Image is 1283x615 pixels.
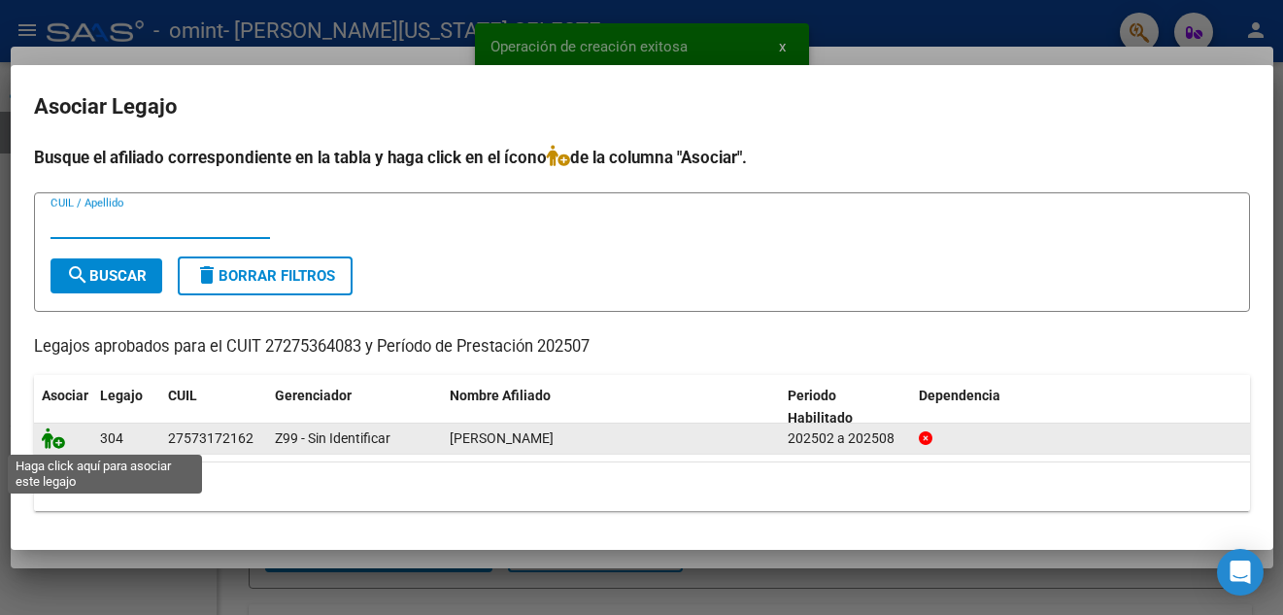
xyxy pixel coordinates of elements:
datatable-header-cell: Asociar [34,375,92,439]
span: Periodo Habilitado [788,388,853,426]
h4: Busque el afiliado correspondiente en la tabla y haga click en el ícono de la columna "Asociar". [34,145,1250,170]
span: Asociar [42,388,88,403]
span: DUARTE CELESTE [450,430,554,446]
datatable-header-cell: Nombre Afiliado [442,375,781,439]
span: Z99 - Sin Identificar [275,430,390,446]
span: Buscar [66,267,147,285]
datatable-header-cell: Dependencia [911,375,1250,439]
span: Dependencia [919,388,1000,403]
datatable-header-cell: Gerenciador [267,375,442,439]
span: CUIL [168,388,197,403]
button: Borrar Filtros [178,256,353,295]
button: Buscar [51,258,162,293]
mat-icon: delete [195,263,219,287]
div: 1 registros [34,462,1250,511]
mat-icon: search [66,263,89,287]
div: 27573172162 [168,427,253,450]
span: Legajo [100,388,143,403]
p: Legajos aprobados para el CUIT 27275364083 y Período de Prestación 202507 [34,335,1250,359]
span: Gerenciador [275,388,352,403]
div: 202502 a 202508 [788,427,903,450]
span: Nombre Afiliado [450,388,551,403]
datatable-header-cell: CUIL [160,375,267,439]
h2: Asociar Legajo [34,88,1250,125]
datatable-header-cell: Legajo [92,375,160,439]
span: 304 [100,430,123,446]
span: Borrar Filtros [195,267,335,285]
div: Open Intercom Messenger [1217,549,1264,596]
datatable-header-cell: Periodo Habilitado [780,375,911,439]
